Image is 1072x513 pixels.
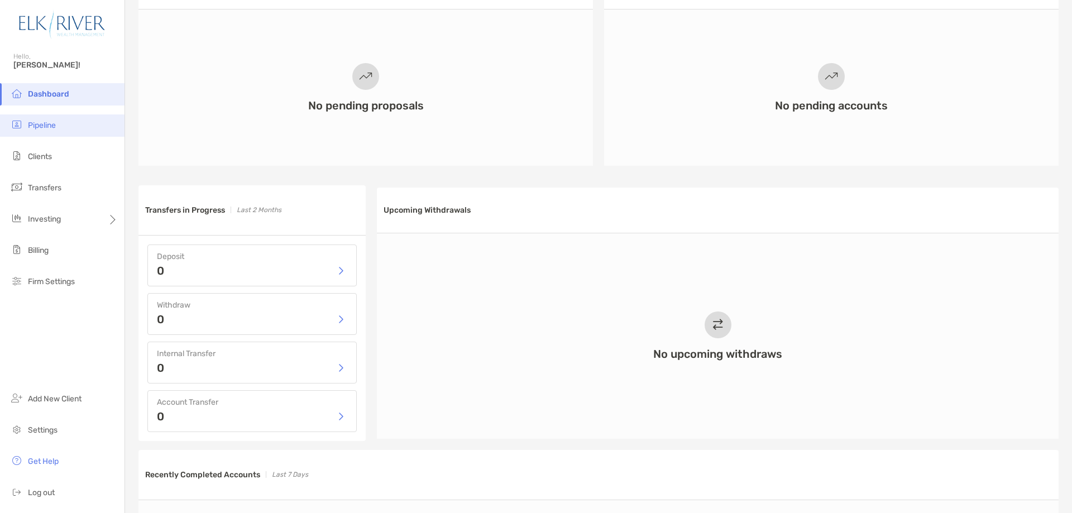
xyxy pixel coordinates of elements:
h3: No pending proposals [308,99,424,112]
h4: Account Transfer [157,397,347,407]
span: Dashboard [28,89,69,99]
p: Last 2 Months [237,203,281,217]
span: Firm Settings [28,277,75,286]
h4: Internal Transfer [157,349,347,358]
span: Transfers [28,183,61,193]
p: 0 [157,362,164,373]
span: Pipeline [28,121,56,130]
img: clients icon [10,149,23,162]
img: add_new_client icon [10,391,23,405]
p: 0 [157,411,164,422]
img: dashboard icon [10,87,23,100]
img: billing icon [10,243,23,256]
span: Add New Client [28,394,82,404]
span: [PERSON_NAME]! [13,60,118,70]
h3: Upcoming Withdrawals [384,205,471,215]
h4: Withdraw [157,300,347,310]
span: Log out [28,488,55,497]
h3: No upcoming withdraws [653,347,782,361]
p: 0 [157,314,164,325]
span: Settings [28,425,58,435]
h3: Recently Completed Accounts [145,470,260,480]
img: Zoe Logo [13,4,111,45]
img: get-help icon [10,454,23,467]
span: Clients [28,152,52,161]
img: settings icon [10,423,23,436]
img: firm-settings icon [10,274,23,287]
p: 0 [157,265,164,276]
img: investing icon [10,212,23,225]
h3: No pending accounts [775,99,888,112]
img: logout icon [10,485,23,498]
h4: Deposit [157,252,347,261]
img: pipeline icon [10,118,23,131]
span: Get Help [28,457,59,466]
img: transfers icon [10,180,23,194]
span: Investing [28,214,61,224]
p: Last 7 Days [272,468,308,482]
span: Billing [28,246,49,255]
h3: Transfers in Progress [145,205,225,215]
